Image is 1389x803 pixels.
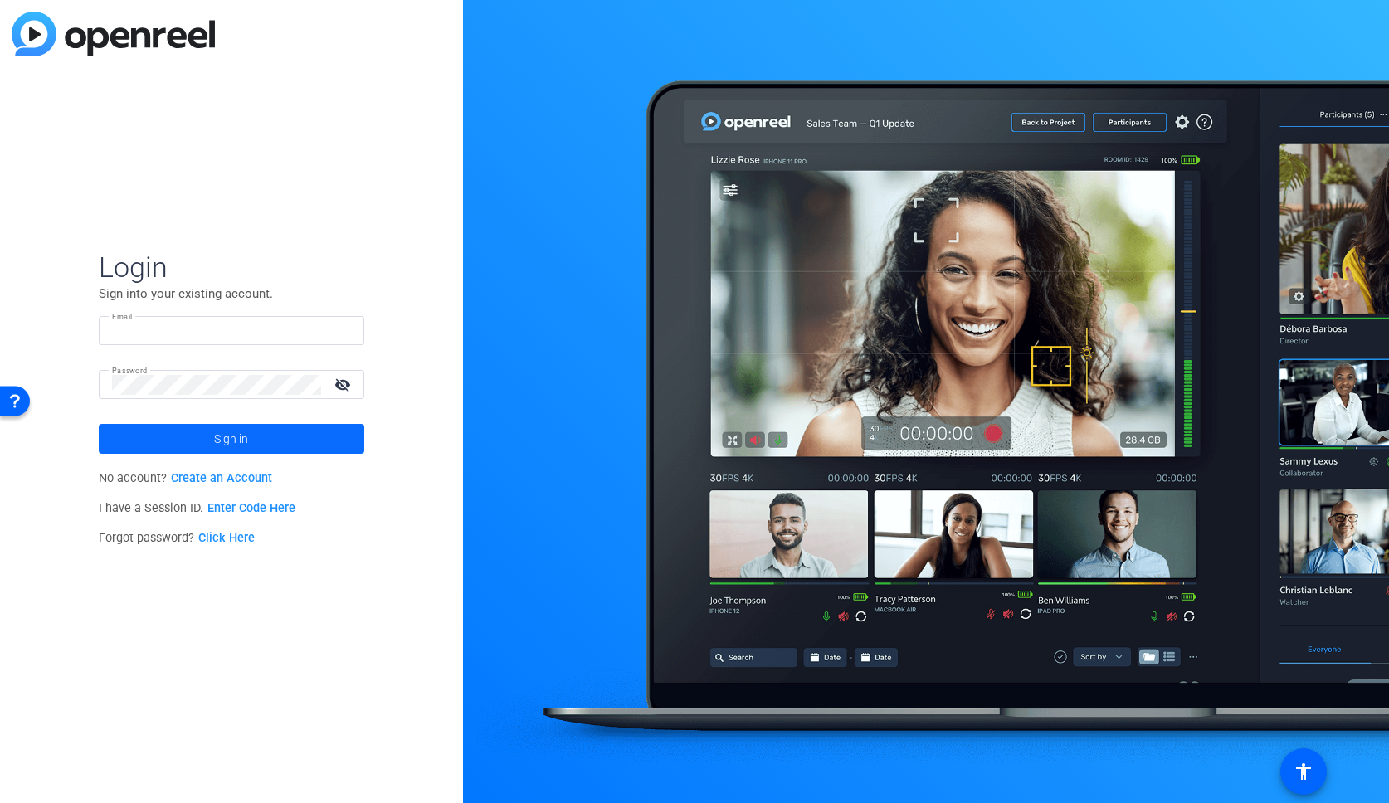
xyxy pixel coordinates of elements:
[171,471,272,485] a: Create an Account
[99,285,364,303] p: Sign into your existing account.
[1294,762,1313,781] mat-icon: accessibility
[12,12,215,56] img: blue-gradient.svg
[324,372,364,397] mat-icon: visibility_off
[99,250,364,285] span: Login
[99,471,272,485] span: No account?
[112,312,133,321] mat-label: Email
[99,424,364,454] button: Sign in
[112,321,351,341] input: Enter Email Address
[198,531,255,545] a: Click Here
[99,501,295,515] span: I have a Session ID.
[207,501,295,515] a: Enter Code Here
[99,531,255,545] span: Forgot password?
[214,418,248,460] span: Sign in
[112,366,148,375] mat-label: Password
